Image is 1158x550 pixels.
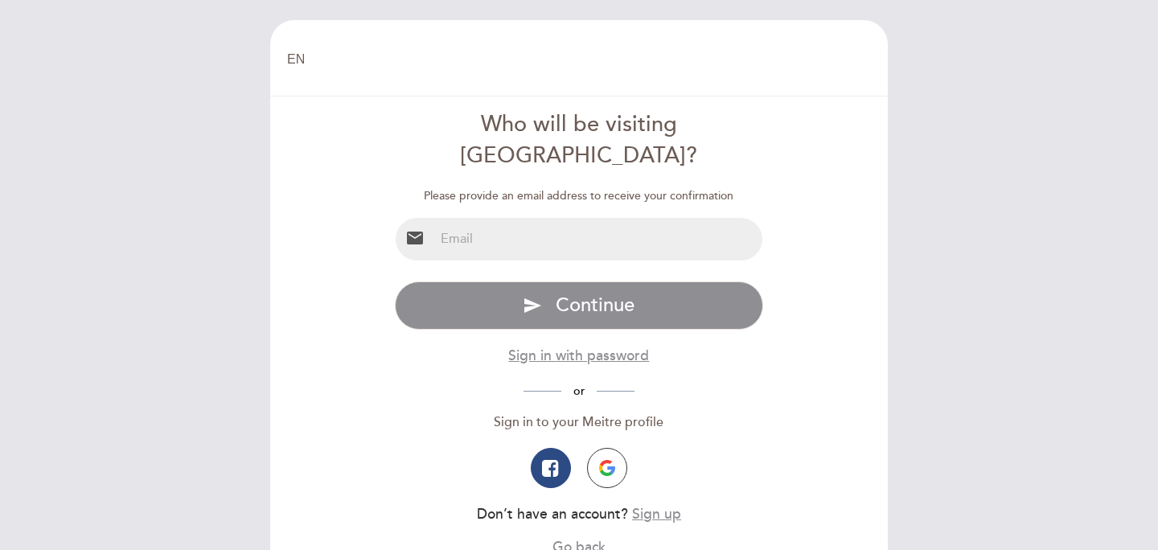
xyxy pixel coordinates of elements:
[395,413,764,432] div: Sign in to your Meitre profile
[395,281,764,330] button: send Continue
[434,218,763,261] input: Email
[632,504,681,524] button: Sign up
[395,188,764,204] div: Please provide an email address to receive your confirmation
[523,296,542,315] i: send
[556,293,634,317] span: Continue
[405,228,425,248] i: email
[508,346,649,366] button: Sign in with password
[477,506,628,523] span: Don’t have an account?
[561,384,597,398] span: or
[395,109,764,172] div: Who will be visiting [GEOGRAPHIC_DATA]?
[599,460,615,476] img: icon-google.png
